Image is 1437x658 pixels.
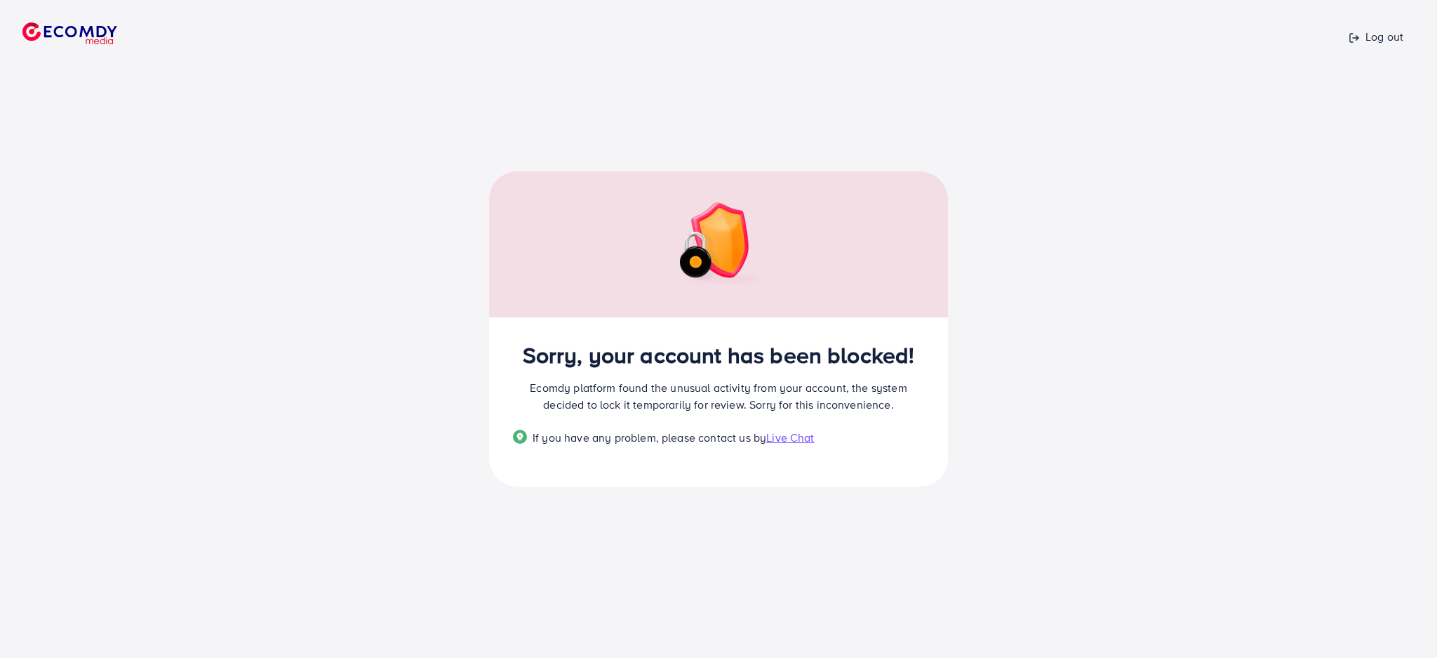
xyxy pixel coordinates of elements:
[513,379,924,413] p: Ecomdy platform found the unusual activity from your account, the system decided to lock it tempo...
[1377,595,1426,647] iframe: Chat
[11,6,176,61] a: logo
[669,202,768,287] img: img
[513,341,924,368] h2: Sorry, your account has been blocked!
[766,430,814,445] span: Live Chat
[1349,28,1403,45] p: Log out
[513,430,527,444] img: Popup guide
[533,430,766,445] span: If you have any problem, please contact us by
[22,22,117,44] img: logo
